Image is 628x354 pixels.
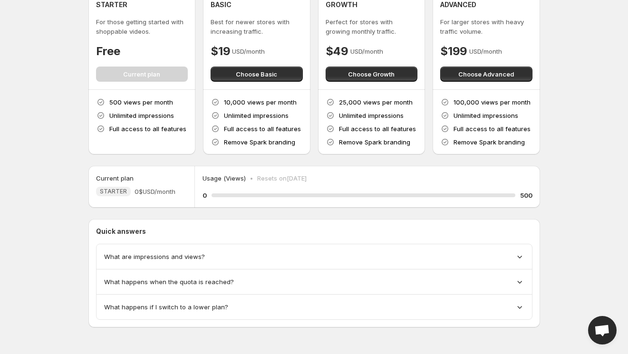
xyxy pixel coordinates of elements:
[96,44,120,59] h4: Free
[96,173,134,183] h5: Current plan
[100,188,127,195] span: STARTER
[236,69,277,79] span: Choose Basic
[454,97,531,107] p: 100,000 views per month
[203,191,207,200] h5: 0
[104,302,228,312] span: What happens if I switch to a lower plan?
[520,191,532,200] h5: 500
[326,44,348,59] h4: $49
[224,137,295,147] p: Remove Spark branding
[326,17,418,36] p: Perfect for stores with growing monthly traffic.
[250,173,253,183] p: •
[454,111,518,120] p: Unlimited impressions
[440,17,532,36] p: For larger stores with heavy traffic volume.
[454,137,525,147] p: Remove Spark branding
[339,124,416,134] p: Full access to all features
[96,227,532,236] p: Quick answers
[326,67,418,82] button: Choose Growth
[440,44,467,59] h4: $199
[104,277,234,287] span: What happens when the quota is reached?
[257,173,307,183] p: Resets on [DATE]
[458,69,514,79] span: Choose Advanced
[203,173,246,183] p: Usage (Views)
[469,47,502,56] p: USD/month
[104,252,205,261] span: What are impressions and views?
[109,124,186,134] p: Full access to all features
[211,44,230,59] h4: $19
[109,97,173,107] p: 500 views per month
[211,67,303,82] button: Choose Basic
[588,316,617,344] div: Open chat
[109,111,174,120] p: Unlimited impressions
[232,47,265,56] p: USD/month
[339,111,404,120] p: Unlimited impressions
[440,67,532,82] button: Choose Advanced
[339,137,410,147] p: Remove Spark branding
[350,47,383,56] p: USD/month
[96,17,188,36] p: For those getting started with shoppable videos.
[224,111,289,120] p: Unlimited impressions
[224,97,297,107] p: 10,000 views per month
[224,124,301,134] p: Full access to all features
[339,97,413,107] p: 25,000 views per month
[135,187,175,196] span: 0$ USD/month
[211,17,303,36] p: Best for newer stores with increasing traffic.
[348,69,395,79] span: Choose Growth
[454,124,531,134] p: Full access to all features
